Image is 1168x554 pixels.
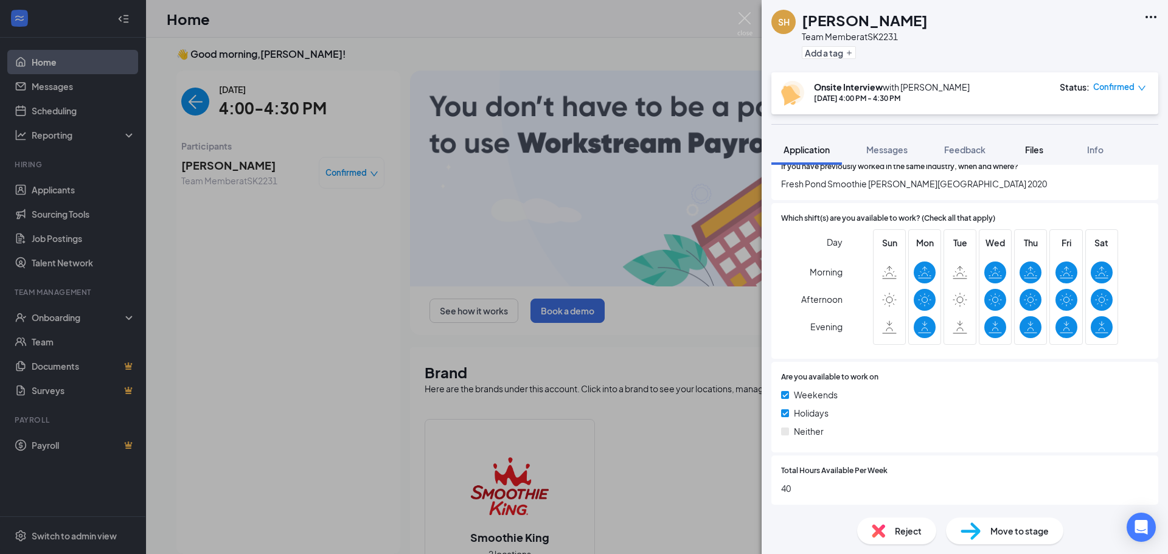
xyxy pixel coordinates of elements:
div: Open Intercom Messenger [1127,513,1156,542]
span: Application [784,144,830,155]
span: Confirmed [1093,81,1135,93]
span: Which shift(s) are you available to work? (Check all that apply) [781,213,995,224]
span: Sat [1091,236,1113,249]
div: with [PERSON_NAME] [814,81,970,93]
div: Status : [1060,81,1090,93]
b: Onsite Interview [814,81,883,92]
span: Reject [895,524,922,538]
span: Thu [1020,236,1041,249]
span: Wed [984,236,1006,249]
span: Afternoon [801,288,843,310]
span: Feedback [944,144,985,155]
span: Holidays [794,406,829,420]
span: Info [1087,144,1104,155]
span: Fresh Pond Smoothie [PERSON_NAME][GEOGRAPHIC_DATA] 2020 [781,177,1149,190]
span: Sun [878,236,900,249]
svg: Plus [846,49,853,57]
span: down [1138,84,1146,92]
span: Tue [949,236,971,249]
span: Morning [810,261,843,283]
h1: [PERSON_NAME] [802,10,928,30]
span: Fri [1055,236,1077,249]
span: Total Hours Available Per Week [781,465,888,477]
span: 40 [781,482,1149,495]
span: If you have previously worked in the same industry, when and where? [781,161,1018,173]
span: Files [1025,144,1043,155]
div: SH [778,16,790,28]
span: Messages [866,144,908,155]
button: PlusAdd a tag [802,46,856,59]
div: [DATE] 4:00 PM - 4:30 PM [814,93,970,103]
span: Are you available to work on [781,372,878,383]
span: Mon [914,236,936,249]
div: Team Member at SK2231 [802,30,928,43]
svg: Ellipses [1144,10,1158,24]
span: Day [827,235,843,249]
span: Weekends [794,388,838,401]
span: Move to stage [990,524,1049,538]
span: Neither [794,424,824,438]
span: Evening [810,316,843,338]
